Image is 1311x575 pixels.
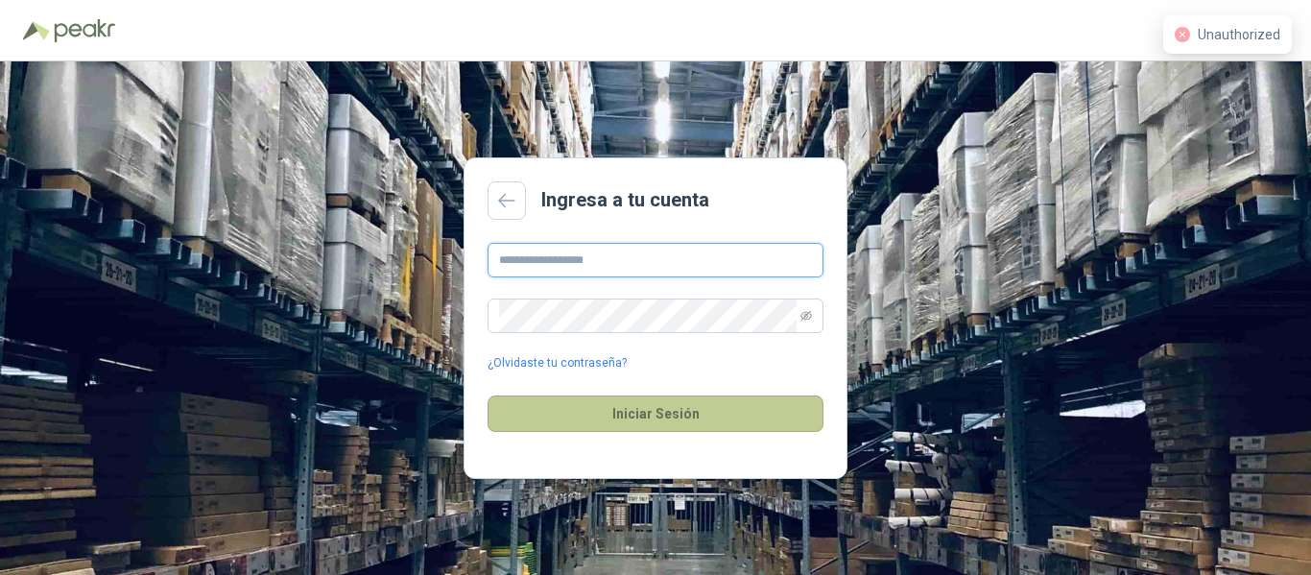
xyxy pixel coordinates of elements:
a: ¿Olvidaste tu contraseña? [488,354,627,372]
img: Logo [23,21,50,40]
span: eye-invisible [800,310,812,322]
span: close-circle [1175,27,1190,42]
h2: Ingresa a tu cuenta [541,185,709,215]
button: Iniciar Sesión [488,395,823,432]
span: Unauthorized [1198,27,1280,42]
img: Peakr [54,19,115,42]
